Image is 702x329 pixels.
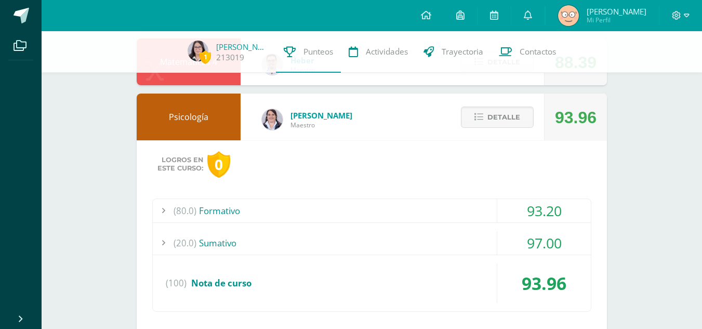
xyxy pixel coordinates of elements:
a: 213019 [216,52,244,63]
img: 667098a006267a6223603c07e56c782e.png [558,5,579,26]
div: 93.96 [555,94,597,141]
div: Psicología [137,94,241,140]
a: Actividades [341,31,416,73]
img: 07f72299047296dc8baa6628d0fb2535.png [188,41,208,61]
span: Maestro [290,121,352,129]
span: (80.0) [174,199,196,222]
span: Nota de curso [191,277,251,289]
span: Actividades [366,46,408,57]
span: 1 [200,50,211,63]
span: Mi Perfil [587,16,646,24]
a: Trayectoria [416,31,491,73]
button: Detalle [461,107,534,128]
div: 93.20 [497,199,591,222]
span: Logros en este curso: [157,156,203,173]
span: Trayectoria [442,46,483,57]
div: 97.00 [497,231,591,255]
img: 4f58a82ddeaaa01b48eeba18ee71a186.png [262,109,283,130]
span: Punteos [303,46,333,57]
a: Contactos [491,31,564,73]
span: Detalle [487,108,520,127]
div: 0 [207,151,230,178]
span: (100) [166,264,187,303]
span: [PERSON_NAME] [290,110,352,121]
a: Punteos [276,31,341,73]
div: 93.96 [497,264,591,303]
span: [PERSON_NAME] [587,6,646,17]
a: [PERSON_NAME] [216,42,268,52]
span: (20.0) [174,231,196,255]
div: Sumativo [153,231,591,255]
div: Formativo [153,199,591,222]
span: Contactos [520,46,556,57]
